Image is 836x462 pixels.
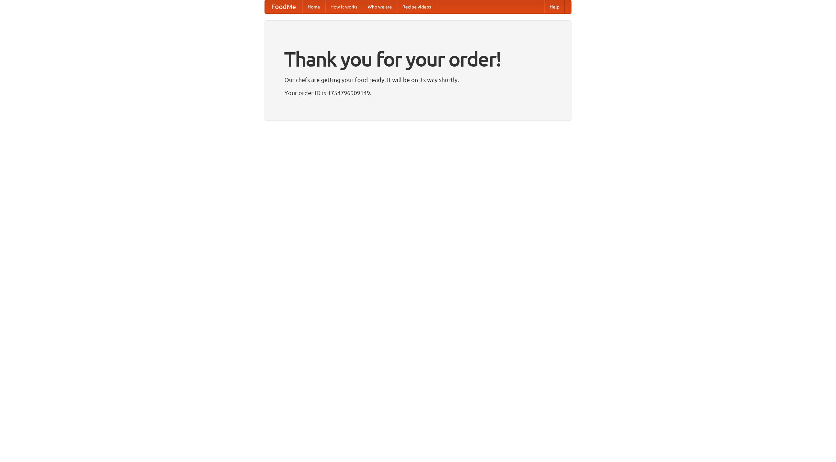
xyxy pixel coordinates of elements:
a: Home [302,0,325,13]
a: Who we are [362,0,397,13]
a: How it works [325,0,362,13]
a: Recipe videos [397,0,436,13]
a: FoodMe [265,0,302,13]
h1: Thank you for your order! [284,43,552,75]
a: Help [544,0,565,13]
p: Your order ID is 1754796909149. [284,88,552,98]
p: Our chefs are getting your food ready. It will be on its way shortly. [284,75,552,85]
